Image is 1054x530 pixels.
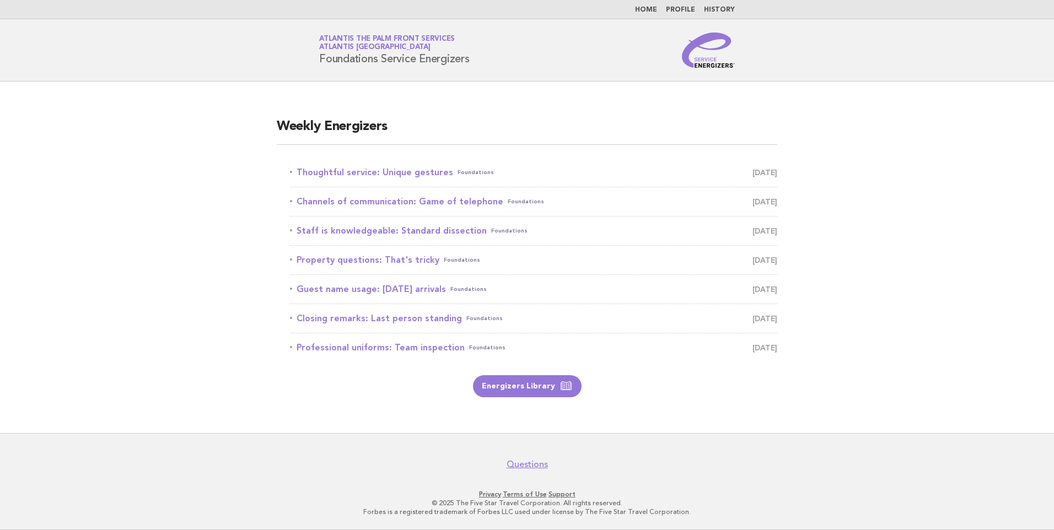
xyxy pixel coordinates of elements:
[507,459,548,470] a: Questions
[752,194,777,209] span: [DATE]
[666,7,695,13] a: Profile
[704,7,735,13] a: History
[190,499,864,507] p: © 2025 The Five Star Travel Corporation. All rights reserved.
[466,311,503,326] span: Foundations
[548,490,576,498] a: Support
[508,194,544,209] span: Foundations
[444,252,480,268] span: Foundations
[479,490,501,498] a: Privacy
[277,118,777,145] h2: Weekly Energizers
[635,7,657,13] a: Home
[682,33,735,68] img: Service Energizers
[469,340,506,355] span: Foundations
[290,194,777,209] a: Channels of communication: Game of telephoneFoundations [DATE]
[752,252,777,268] span: [DATE]
[290,340,777,355] a: Professional uniforms: Team inspectionFoundations [DATE]
[290,223,777,239] a: Staff is knowledgeable: Standard dissectionFoundations [DATE]
[752,311,777,326] span: [DATE]
[473,375,582,397] a: Energizers Library
[190,490,864,499] p: · ·
[752,282,777,297] span: [DATE]
[290,282,777,297] a: Guest name usage: [DATE] arrivalsFoundations [DATE]
[290,311,777,326] a: Closing remarks: Last person standingFoundations [DATE]
[290,252,777,268] a: Property questions: That's trickyFoundations [DATE]
[450,282,487,297] span: Foundations
[491,223,528,239] span: Foundations
[319,35,455,51] a: Atlantis The Palm Front ServicesAtlantis [GEOGRAPHIC_DATA]
[752,223,777,239] span: [DATE]
[752,340,777,355] span: [DATE]
[290,165,777,180] a: Thoughtful service: Unique gesturesFoundations [DATE]
[752,165,777,180] span: [DATE]
[319,44,431,51] span: Atlantis [GEOGRAPHIC_DATA]
[190,507,864,516] p: Forbes is a registered trademark of Forbes LLC used under license by The Five Star Travel Corpora...
[319,36,470,64] h1: Foundations Service Energizers
[503,490,547,498] a: Terms of Use
[458,165,494,180] span: Foundations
